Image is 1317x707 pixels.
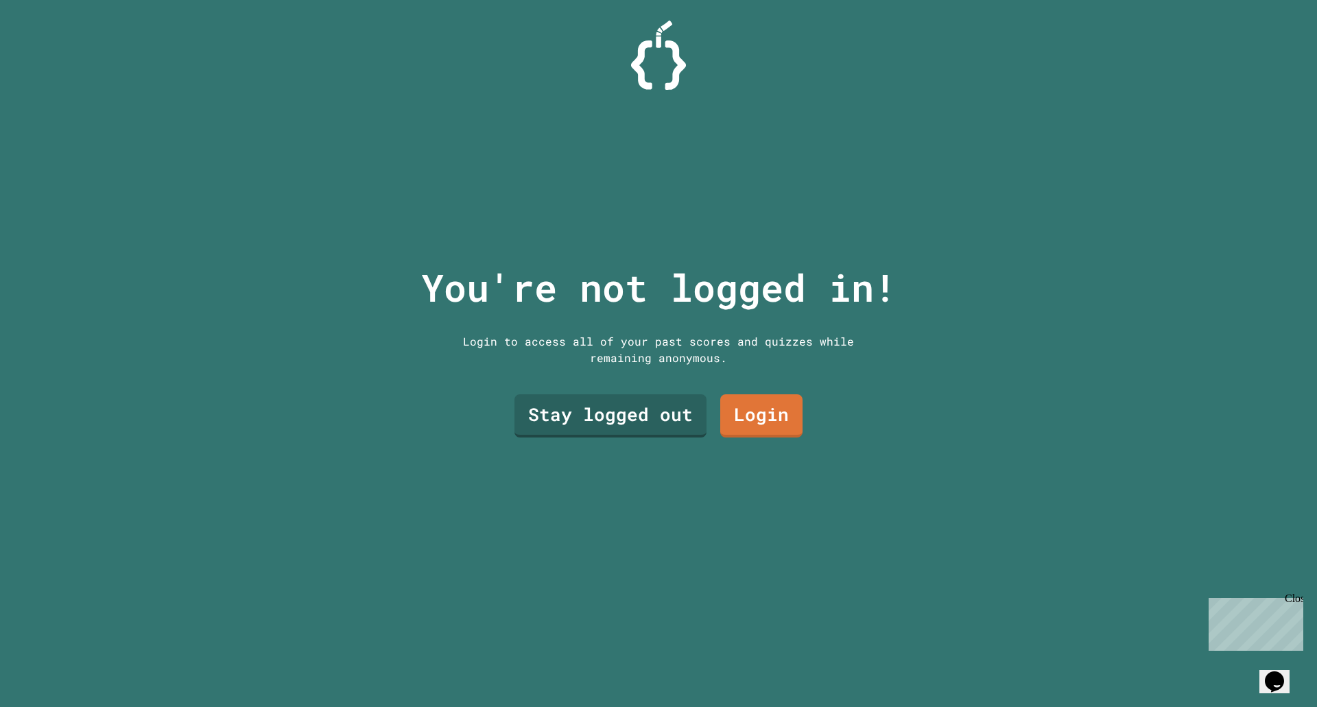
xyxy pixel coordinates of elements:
div: Chat with us now!Close [5,5,95,87]
div: Login to access all of your past scores and quizzes while remaining anonymous. [453,333,864,366]
iframe: chat widget [1203,592,1303,651]
a: Login [720,394,803,438]
img: Logo.svg [631,21,686,90]
iframe: chat widget [1259,652,1303,693]
p: You're not logged in! [421,259,897,316]
a: Stay logged out [514,394,707,438]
